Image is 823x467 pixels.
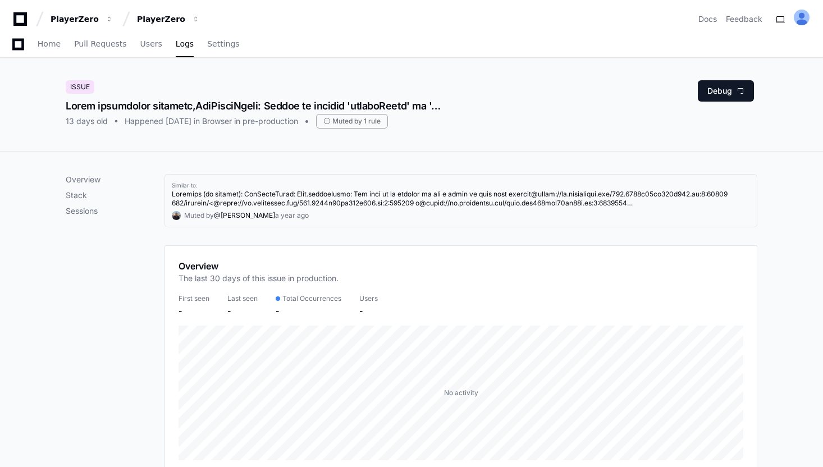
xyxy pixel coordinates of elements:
[176,31,194,57] a: Logs
[172,181,750,190] div: Similar to:
[227,294,258,303] div: Last seen
[282,294,341,303] span: Total Occurrences
[46,9,118,29] button: PlayerZero
[316,114,388,129] div: Muted by 1 rule
[207,40,239,47] span: Settings
[66,116,108,127] div: 13 days old
[140,40,162,47] span: Users
[214,211,221,219] span: @
[184,211,214,220] div: Muted by
[51,13,99,25] div: PlayerZero
[66,190,164,201] p: Stack
[179,273,339,284] p: The last 30 days of this issue in production.
[66,205,164,217] p: Sessions
[137,13,185,25] div: PlayerZero
[172,211,181,220] img: avatar
[179,294,209,303] div: First seen
[66,174,164,185] p: Overview
[698,13,717,25] a: Docs
[787,430,817,460] iframe: Open customer support
[66,98,443,114] div: Lorem ipsumdolor sitametc,AdiPisciNgeli: Seddoe te incidid 'utlaboReetd' ma 'Aliq': Eni admi ve q...
[38,31,61,57] a: Home
[794,10,810,25] img: ALV-UjVcatvuIE3Ry8vbS9jTwWSCDSui9a-KCMAzof9oLoUoPIJpWA8kMXHdAIcIkQmvFwXZGxSVbioKmBNr7v50-UrkRVwdj...
[176,40,194,47] span: Logs
[359,294,378,303] div: Users
[74,40,126,47] span: Pull Requests
[179,259,339,273] h1: Overview
[207,31,239,57] a: Settings
[227,305,258,317] div: -
[275,211,309,220] div: a year ago
[726,13,762,25] button: Feedback
[125,116,298,127] div: Happened [DATE] in Browser in pre-production
[179,259,743,291] app-pz-page-link-header: Overview
[276,305,341,317] div: -
[179,305,209,317] div: -
[132,9,204,29] button: PlayerZero
[698,80,754,102] button: Debug
[66,80,94,94] div: Issue
[74,31,126,57] a: Pull Requests
[221,211,275,219] span: [PERSON_NAME]
[140,31,162,57] a: Users
[444,388,478,397] div: No activity
[38,40,61,47] span: Home
[359,305,378,317] div: -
